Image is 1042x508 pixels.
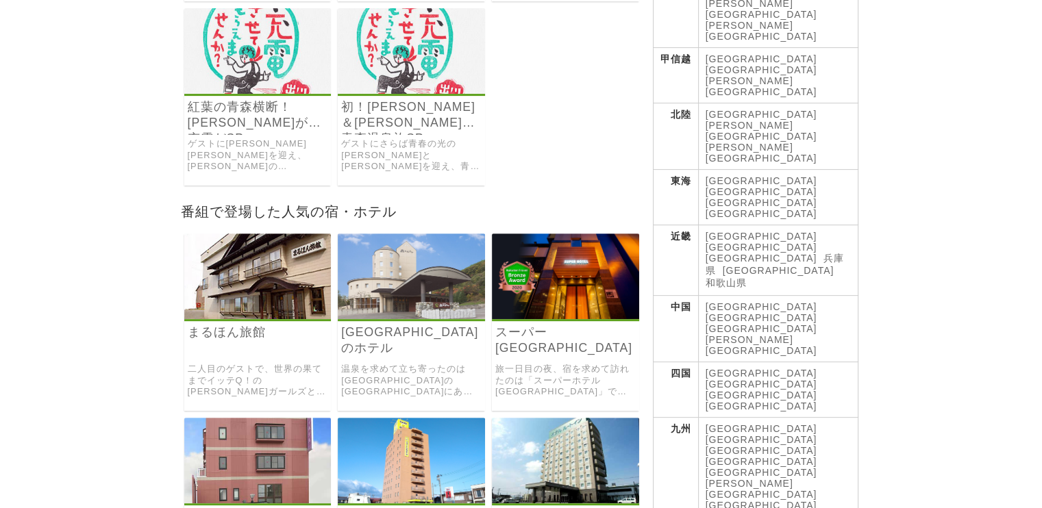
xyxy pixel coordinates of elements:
[706,186,817,197] a: [GEOGRAPHIC_DATA]
[653,362,698,418] th: 四国
[706,445,817,456] a: [GEOGRAPHIC_DATA]
[706,456,817,467] a: [GEOGRAPHIC_DATA]
[706,323,817,334] a: [GEOGRAPHIC_DATA]
[341,325,482,356] a: [GEOGRAPHIC_DATA]のホテル
[706,253,817,264] a: [GEOGRAPHIC_DATA]
[338,418,485,503] img: スマイルホテル十和田
[706,31,817,42] a: [GEOGRAPHIC_DATA]
[706,368,817,379] a: [GEOGRAPHIC_DATA]
[653,170,698,225] th: 東海
[706,434,817,445] a: [GEOGRAPHIC_DATA]
[706,109,817,120] a: [GEOGRAPHIC_DATA]
[177,199,646,223] h2: 番組で登場した人気の宿・ホテル
[338,309,485,321] a: 奥入瀬 森のホテル
[184,8,332,94] img: 出川哲朗の充電させてもらえませんか？ 紅葉の青森横断！十和田湖から奥入瀬渓流を抜けて絶景海岸へ！ですがシーズンでホテルが満室⁉陣内友則＆鈴木亜美が大ピンチでヤバいよヤバいよSP
[706,478,817,500] a: [PERSON_NAME][GEOGRAPHIC_DATA]
[341,364,482,398] a: 温泉を求めて立ち寄ったのは[GEOGRAPHIC_DATA]の[GEOGRAPHIC_DATA]にある「[GEOGRAPHIC_DATA]」でした。 [GEOGRAPHIC_DATA]にある[G...
[338,8,485,94] img: 出川哲朗の充電させてもらえませんか？ 行くぞ！青森温泉街道110キロ！”ランプの宿”青荷温泉から日本海へ！ゴールは黄金崎”不老ふ死温泉”ですがさらば森田＆具志堅が大暴走！ヤバいよヤバいよSP
[706,379,817,390] a: [GEOGRAPHIC_DATA]
[495,325,636,356] a: スーパー[GEOGRAPHIC_DATA]
[492,418,639,503] img: ホテルルートイン十和田
[706,401,817,411] a: [GEOGRAPHIC_DATA]
[653,225,698,296] th: 近畿
[188,364,328,398] a: 二人目のゲストで、世界の果てまでイッテQ！の[PERSON_NAME]ガールズとしても有名な[PERSON_NAME]合流し、[GEOGRAPHIC_DATA]で宿泊することになった旅館が「まる...
[184,233,332,319] img: まるほん旅館
[341,138,482,173] a: ゲストにさらば青春の光の[PERSON_NAME]と[PERSON_NAME]を迎え、青荷温泉から黄金崎”不老ふ死温泉”を目指した青森温泉の旅。
[338,494,485,505] a: スマイルホテル十和田
[706,467,817,478] a: [GEOGRAPHIC_DATA]
[188,99,328,131] a: 紅葉の青森横断！[PERSON_NAME]が初充電だSP
[706,390,817,401] a: [GEOGRAPHIC_DATA]
[706,64,817,75] a: [GEOGRAPHIC_DATA]
[492,309,639,321] a: スーパーホテル十和田天然温泉
[188,138,328,173] a: ゲストに[PERSON_NAME][PERSON_NAME]を迎え、[PERSON_NAME]の[GEOGRAPHIC_DATA]から奥入瀬渓流を通って、絶景の小舟渡海岸を目指した旅。
[653,296,698,362] th: 中国
[723,265,834,276] a: [GEOGRAPHIC_DATA]
[492,233,639,319] img: スーパーホテル十和田天然温泉
[706,120,817,142] a: [PERSON_NAME][GEOGRAPHIC_DATA]
[706,142,817,164] a: [PERSON_NAME][GEOGRAPHIC_DATA]
[184,309,332,321] a: まるほん旅館
[184,494,332,505] a: 十和田シティホテル
[338,233,485,319] img: 奥入瀬 森のホテル
[706,20,793,31] a: [PERSON_NAME]
[706,334,817,356] a: [PERSON_NAME][GEOGRAPHIC_DATA]
[706,75,817,97] a: [PERSON_NAME][GEOGRAPHIC_DATA]
[184,84,332,96] a: 出川哲朗の充電させてもらえませんか？ 紅葉の青森横断！十和田湖から奥入瀬渓流を抜けて絶景海岸へ！ですがシーズンでホテルが満室⁉陣内友則＆鈴木亜美が大ピンチでヤバいよヤバいよSP
[706,301,817,312] a: [GEOGRAPHIC_DATA]
[706,197,817,208] a: [GEOGRAPHIC_DATA]
[492,494,639,505] a: ホテルルートイン十和田
[706,277,747,288] a: 和歌山県
[338,84,485,96] a: 出川哲朗の充電させてもらえませんか？ 行くぞ！青森温泉街道110キロ！”ランプの宿”青荷温泉から日本海へ！ゴールは黄金崎”不老ふ死温泉”ですがさらば森田＆具志堅が大暴走！ヤバいよヤバいよSP
[184,418,332,503] img: 十和田シティホテル
[706,231,817,242] a: [GEOGRAPHIC_DATA]
[653,48,698,103] th: 甲信越
[341,99,482,131] a: 初！[PERSON_NAME]＆[PERSON_NAME]～青森温泉旅SP
[706,175,817,186] a: [GEOGRAPHIC_DATA]
[706,208,817,219] a: [GEOGRAPHIC_DATA]
[706,53,817,64] a: [GEOGRAPHIC_DATA]
[706,423,817,434] a: [GEOGRAPHIC_DATA]
[706,242,817,253] a: [GEOGRAPHIC_DATA]
[188,325,328,340] a: まるほん旅館
[706,312,817,323] a: [GEOGRAPHIC_DATA]
[653,103,698,170] th: 北陸
[495,364,636,398] a: 旅一日目の夜、宿を求めて訪れたのは「スーパーホテル[GEOGRAPHIC_DATA]」でした。 [PERSON_NAME][GEOGRAPHIC_DATA]から車で30分。[GEOGRAPHIC...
